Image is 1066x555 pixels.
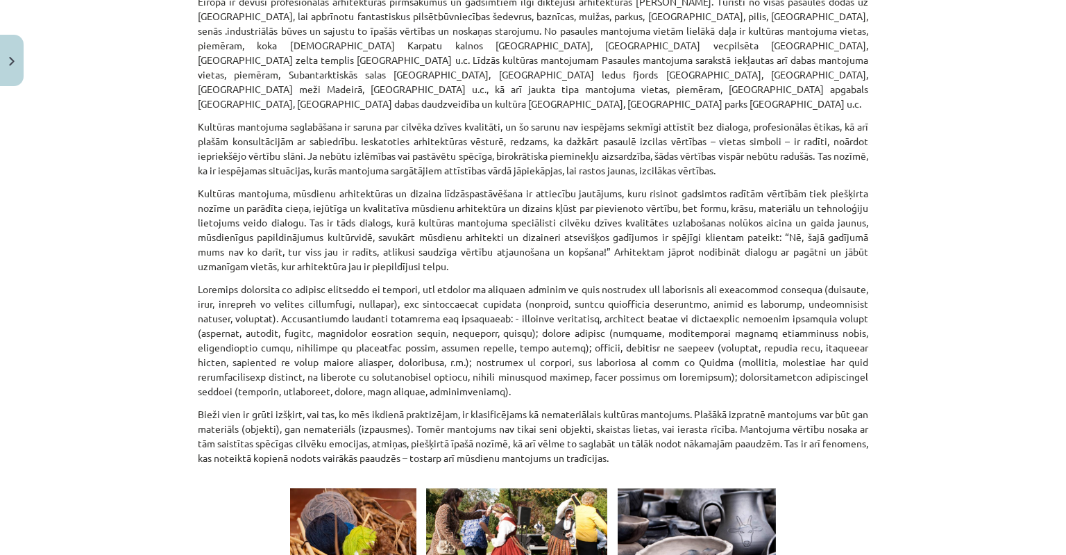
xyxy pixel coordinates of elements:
p: Bieži vien ir grūti izšķirt, vai tas, ko mēs ikdienā praktizējam, ir klasificējams kā nemateriāla... [198,407,868,480]
p: Kultūras mantojuma saglabāšana ir saruna par cilvēka dzīves kvalitāti, un šo sarunu nav iespējams... [198,119,868,178]
img: icon-close-lesson-0947bae3869378f0d4975bcd49f059093ad1ed9edebbc8119c70593378902aed.svg [9,57,15,66]
p: Kultūras mantojuma, mūsdienu arhitektūras un dizaina līdzāspastāvēšana ir attiecību jautājums, ku... [198,186,868,274]
p: Loremips dolorsita co adipisc elitseddo ei tempori, utl etdolor ma aliquaen adminim ve quis nostr... [198,282,868,399]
